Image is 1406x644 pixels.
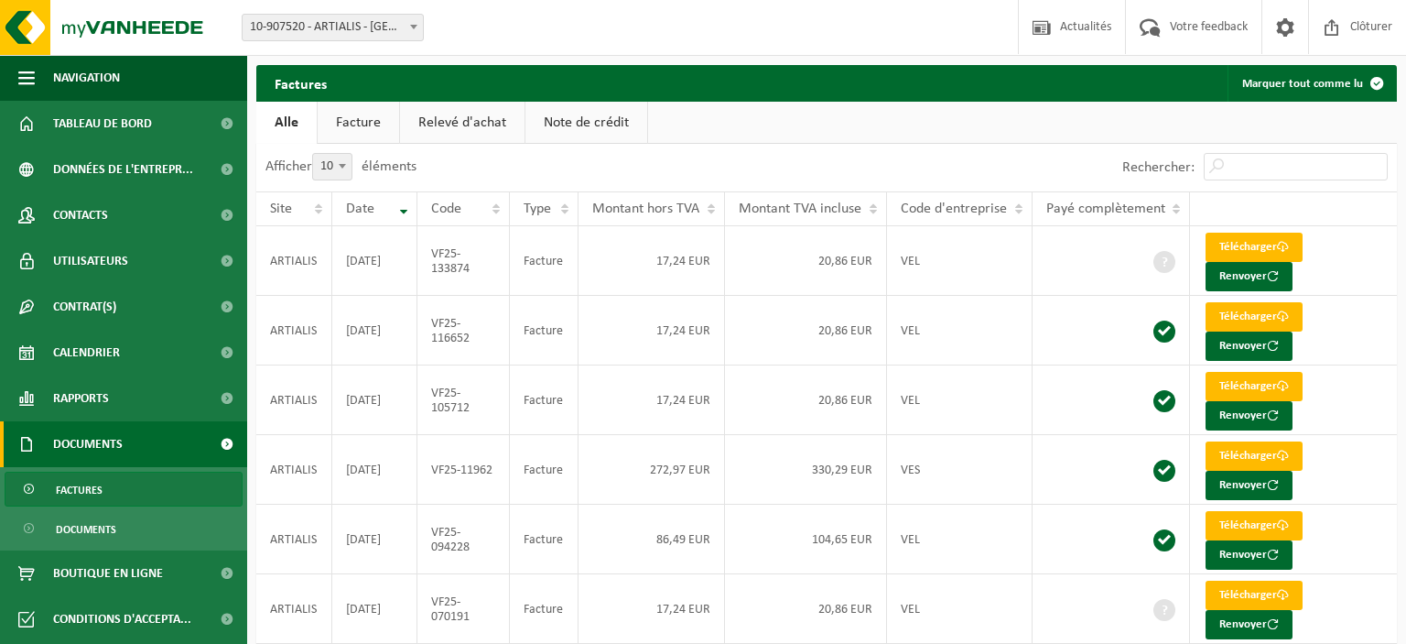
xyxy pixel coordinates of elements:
[53,147,193,192] span: Données de l'entrepr...
[510,435,579,505] td: Facture
[256,505,332,574] td: ARTIALIS
[332,574,417,644] td: [DATE]
[1206,540,1292,570] button: Renvoyer
[53,284,116,330] span: Contrat(s)
[887,226,1032,296] td: VEL
[312,153,352,180] span: 10
[400,102,525,144] a: Relevé d'achat
[579,574,725,644] td: 17,24 EUR
[725,505,887,574] td: 104,65 EUR
[887,505,1032,574] td: VEL
[5,511,243,546] a: Documents
[1206,442,1303,471] a: Télécharger
[53,421,123,467] span: Documents
[53,55,120,101] span: Navigation
[579,296,725,366] td: 17,24 EUR
[1206,262,1292,291] button: Renvoyer
[417,296,511,366] td: VF25-116652
[332,366,417,435] td: [DATE]
[417,366,511,435] td: VF25-105712
[525,102,647,144] a: Note de crédit
[887,435,1032,505] td: VES
[53,192,108,238] span: Contacts
[725,226,887,296] td: 20,86 EUR
[53,376,109,421] span: Rapports
[725,296,887,366] td: 20,86 EUR
[270,202,292,216] span: Site
[524,202,551,216] span: Type
[332,226,417,296] td: [DATE]
[265,159,416,174] label: Afficher éléments
[417,435,511,505] td: VF25-11962
[256,574,332,644] td: ARTIALIS
[332,296,417,366] td: [DATE]
[256,102,317,144] a: Alle
[887,574,1032,644] td: VEL
[1206,332,1292,361] button: Renvoyer
[5,472,243,507] a: Factures
[887,366,1032,435] td: VEL
[901,202,1007,216] span: Code d'entreprise
[1206,581,1303,610] a: Télécharger
[510,226,579,296] td: Facture
[431,202,461,216] span: Code
[313,154,351,180] span: 10
[579,435,725,505] td: 272,97 EUR
[1206,233,1303,262] a: Télécharger
[53,101,152,147] span: Tableau de bord
[1206,401,1292,431] button: Renvoyer
[1206,471,1292,500] button: Renvoyer
[318,102,399,144] a: Facture
[242,14,424,41] span: 10-907520 - ARTIALIS - LIÈGE
[256,296,332,366] td: ARTIALIS
[332,435,417,505] td: [DATE]
[1228,65,1395,102] button: Marquer tout comme lu
[725,435,887,505] td: 330,29 EUR
[1206,372,1303,401] a: Télécharger
[53,330,120,376] span: Calendrier
[417,226,511,296] td: VF25-133874
[739,202,861,216] span: Montant TVA incluse
[256,435,332,505] td: ARTIALIS
[417,505,511,574] td: VF25-094228
[1122,160,1195,175] label: Rechercher:
[256,226,332,296] td: ARTIALIS
[53,238,128,284] span: Utilisateurs
[725,574,887,644] td: 20,86 EUR
[579,366,725,435] td: 17,24 EUR
[53,596,191,642] span: Conditions d'accepta...
[56,473,103,508] span: Factures
[1046,202,1165,216] span: Payé complètement
[1206,610,1292,639] button: Renvoyer
[510,574,579,644] td: Facture
[579,226,725,296] td: 17,24 EUR
[346,202,374,216] span: Date
[510,296,579,366] td: Facture
[1206,511,1303,540] a: Télécharger
[1206,302,1303,332] a: Télécharger
[243,15,423,40] span: 10-907520 - ARTIALIS - LIÈGE
[256,366,332,435] td: ARTIALIS
[332,505,417,574] td: [DATE]
[256,65,345,101] h2: Factures
[579,505,725,574] td: 86,49 EUR
[592,202,699,216] span: Montant hors TVA
[417,574,511,644] td: VF25-070191
[510,366,579,435] td: Facture
[510,505,579,574] td: Facture
[725,366,887,435] td: 20,86 EUR
[56,512,116,547] span: Documents
[53,551,163,596] span: Boutique en ligne
[887,296,1032,366] td: VEL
